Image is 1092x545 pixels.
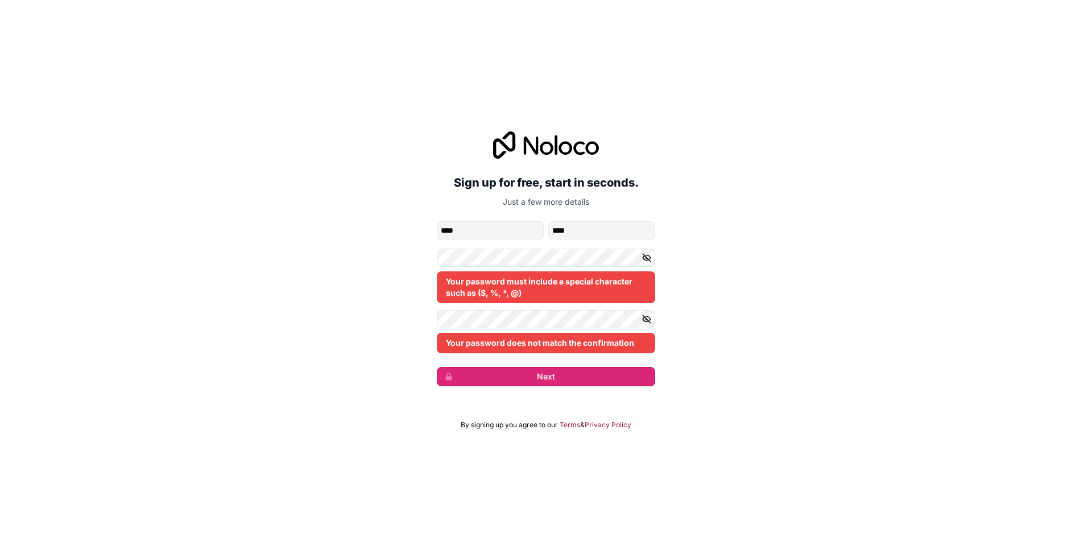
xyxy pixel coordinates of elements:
input: Confirm password [437,310,655,328]
div: Your password must include a special character such as ($, %, *, @) [437,271,655,303]
span: By signing up you agree to our [461,420,558,430]
a: Privacy Policy [585,420,631,430]
p: Just a few more details [437,196,655,208]
div: Your password does not match the confirmation [437,333,655,353]
input: Password [437,249,655,267]
h2: Sign up for free, start in seconds. [437,172,655,193]
input: given-name [437,221,544,240]
button: Next [437,367,655,386]
span: & [580,420,585,430]
a: Terms [560,420,580,430]
input: family-name [548,221,655,240]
